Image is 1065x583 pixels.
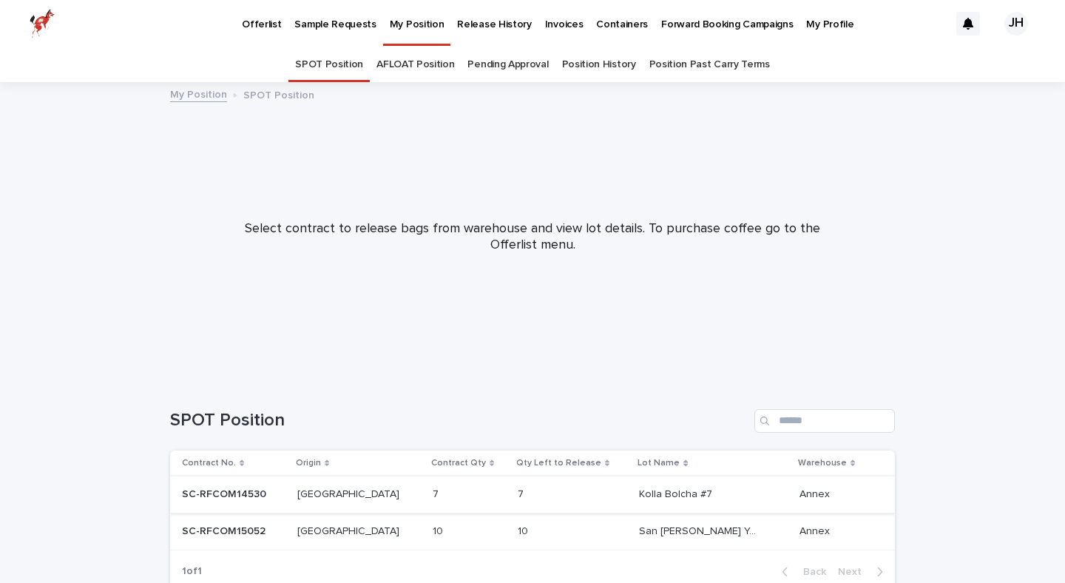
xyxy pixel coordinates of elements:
[297,485,402,501] p: [GEOGRAPHIC_DATA]
[649,47,770,82] a: Position Past Carry Terms
[170,85,227,102] a: My Position
[170,513,895,550] tr: SC-RFCOM15052SC-RFCOM15052 [GEOGRAPHIC_DATA][GEOGRAPHIC_DATA] 1010 1010 San [PERSON_NAME] Yosotat...
[297,522,402,538] p: [GEOGRAPHIC_DATA]
[296,455,321,471] p: Origin
[1004,12,1028,36] div: JH
[638,455,680,471] p: Lot Name
[295,47,363,82] a: SPOT Position
[518,522,531,538] p: 10
[237,221,828,253] p: Select contract to release bags from warehouse and view lot details. To purchase coffee go to the...
[243,86,314,102] p: SPOT Position
[798,455,847,471] p: Warehouse
[376,47,454,82] a: AFLOAT Position
[182,522,268,538] p: SC-RFCOM15052
[467,47,548,82] a: Pending Approval
[518,485,527,501] p: 7
[431,455,486,471] p: Contract Qty
[754,409,895,433] input: Search
[182,455,236,471] p: Contract No.
[433,522,446,538] p: 10
[170,410,748,431] h1: SPOT Position
[182,485,269,501] p: SC-RFCOM14530
[516,455,601,471] p: Qty Left to Release
[639,522,765,538] p: San [PERSON_NAME] Yosotatu
[838,567,870,577] span: Next
[562,47,636,82] a: Position History
[799,522,833,538] p: Annex
[170,476,895,513] tr: SC-RFCOM14530SC-RFCOM14530 [GEOGRAPHIC_DATA][GEOGRAPHIC_DATA] 77 77 Kolla Bolcha #7Kolla Bolcha #...
[832,565,895,579] button: Next
[799,485,833,501] p: Annex
[770,565,832,579] button: Back
[433,485,442,501] p: 7
[30,9,55,38] img: zttTXibQQrCfv9chImQE
[639,485,715,501] p: Kolla Bolcha #7
[794,567,826,577] span: Back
